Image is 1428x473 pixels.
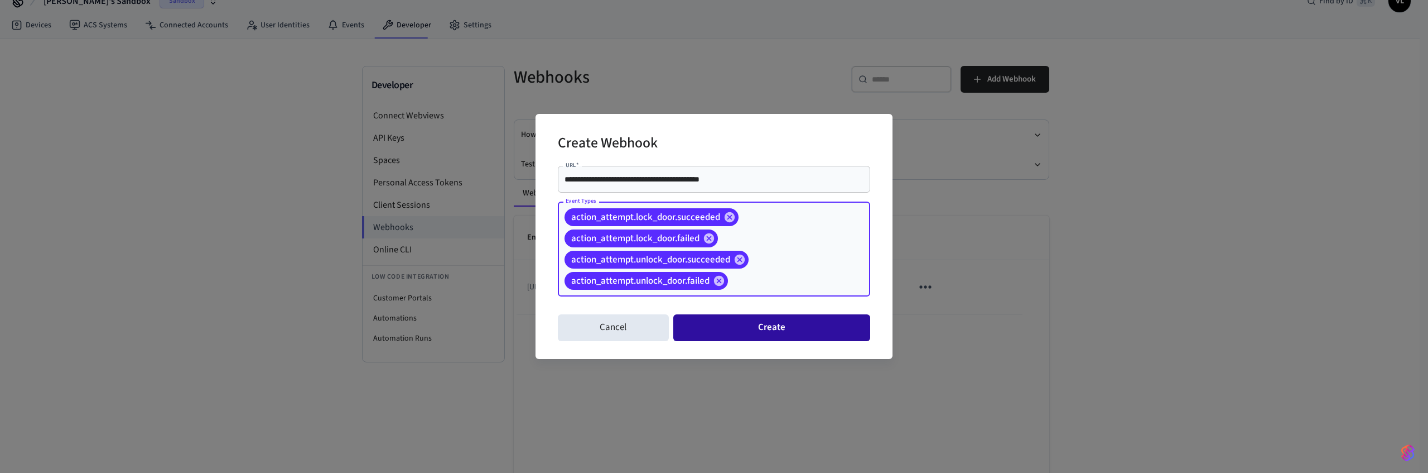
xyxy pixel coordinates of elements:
h2: Create Webhook [558,127,658,161]
div: action_attempt.lock_door.succeeded [565,208,739,226]
span: action_attempt.unlock_door.succeeded [565,254,737,265]
div: action_attempt.unlock_door.failed [565,272,728,290]
label: Event Types [566,197,596,205]
span: action_attempt.unlock_door.failed [565,275,716,286]
button: Create [673,314,870,341]
img: SeamLogoGradient.69752ec5.svg [1401,444,1415,462]
button: Cancel [558,314,669,341]
span: action_attempt.lock_door.failed [565,233,706,244]
span: action_attempt.lock_door.succeeded [565,212,727,223]
div: action_attempt.unlock_door.succeeded [565,251,749,269]
label: URL [566,161,578,169]
div: action_attempt.lock_door.failed [565,230,718,247]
